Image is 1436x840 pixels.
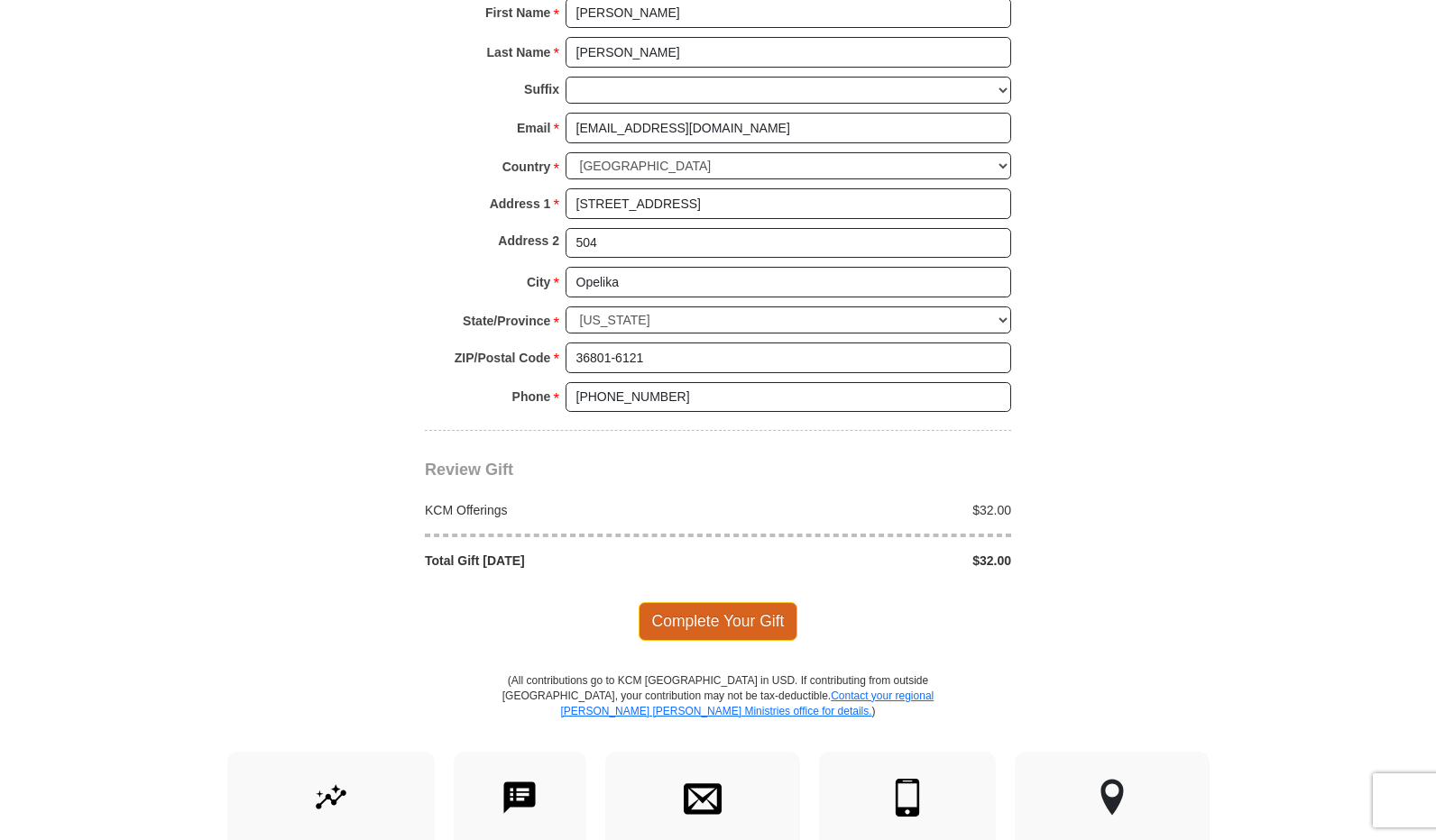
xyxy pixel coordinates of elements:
span: Complete Your Gift [639,602,798,640]
strong: State/Province [463,308,550,333]
img: give-by-stock.svg [312,779,350,817]
strong: Suffix [524,77,559,102]
img: mobile.svg [888,779,926,817]
div: $32.00 [718,501,1021,519]
a: Contact your regional [PERSON_NAME] [PERSON_NAME] Ministries office for details. [560,689,934,717]
span: Review Gift [425,461,513,479]
div: Total Gift [DATE] [416,552,719,570]
div: $32.00 [718,552,1021,570]
strong: ZIP/Postal Code [455,345,551,370]
strong: Last Name [487,40,551,65]
strong: Address 2 [498,228,559,253]
strong: Phone [512,384,551,409]
img: text-to-give.svg [501,779,538,817]
strong: Address 1 [490,191,551,216]
strong: Email [517,115,550,141]
p: (All contributions go to KCM [GEOGRAPHIC_DATA] in USD. If contributing from outside [GEOGRAPHIC_D... [502,673,934,752]
img: other-region [1100,779,1125,817]
div: KCM Offerings [416,501,719,519]
img: envelope.svg [684,779,722,817]
strong: City [527,269,550,295]
strong: Country [502,154,551,179]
